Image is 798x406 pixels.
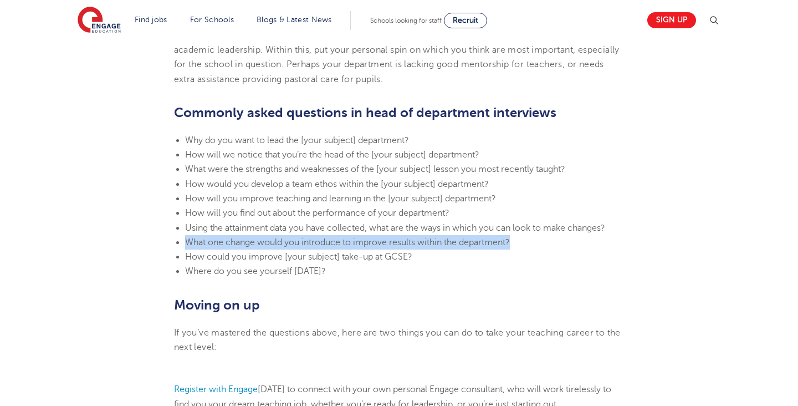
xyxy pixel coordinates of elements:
span: Why do you want to lead the [your subject] department? [185,135,409,145]
span: Where do you see yourself [DATE]? [185,266,326,276]
a: Sign up [647,12,696,28]
a: Register with Engage [174,384,258,394]
a: Recruit [444,13,487,28]
a: For Schools [190,16,234,24]
a: Blogs & Latest News [257,16,332,24]
span: How could you improve [your subject] take-up at GCSE? [185,252,412,262]
a: Find jobs [135,16,167,24]
span: What one change would you introduce to improve results within the department? [185,237,510,247]
span: Schools looking for staff [370,17,442,24]
b: Moving on up [174,297,260,313]
span: If you’ve mastered the questions above, here are two things you can do to take your teaching care... [174,328,621,352]
span: Using the attainment data you have collected, what are the ways in which you can look to make cha... [185,223,605,233]
h2: Commonly asked questions in head of department interviews [174,103,625,122]
span: A head of department is required to lead, manage and develop the department, and provide strong a... [174,31,620,84]
span: How will you find out about the performance of your department? [185,208,449,218]
span: What were the strengths and weaknesses of the [your subject] lesson you most recently taught? [185,164,565,174]
img: Engage Education [78,7,121,34]
span: Recruit [453,16,478,24]
span: How will you improve teaching and learning in the [your subject] department? [185,194,496,204]
span: How will we notice that you’re the head of the [your subject] department? [185,150,479,160]
span: How would you develop a team ethos within the [your subject] department? [185,179,489,189]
